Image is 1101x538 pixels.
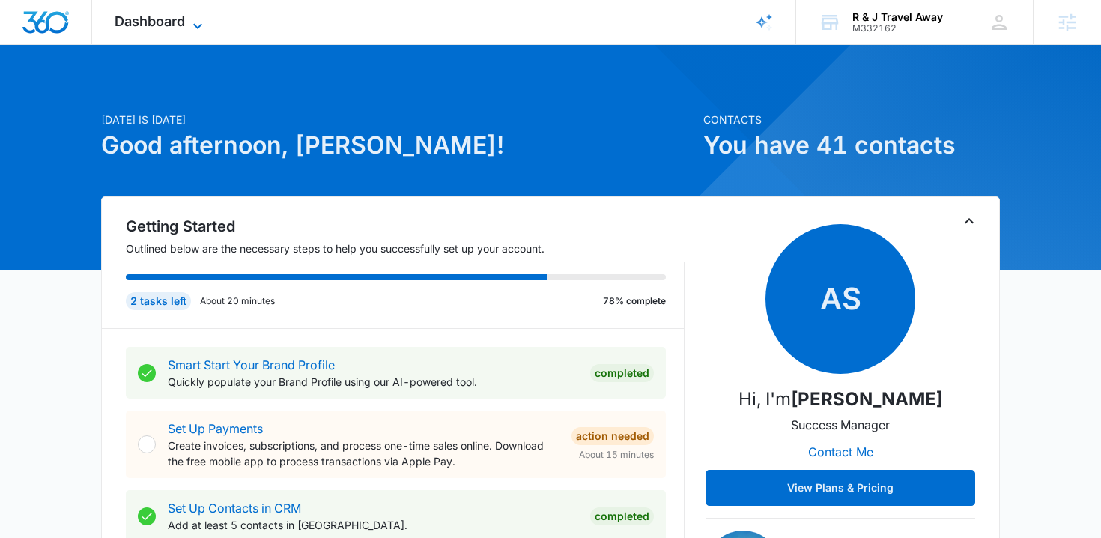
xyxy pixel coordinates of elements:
div: account id [852,23,943,34]
span: About 15 minutes [579,448,654,462]
h2: Getting Started [126,215,685,238]
p: Outlined below are the necessary steps to help you successfully set up your account. [126,241,685,256]
p: Success Manager [791,416,890,434]
div: Completed [590,507,654,525]
div: v 4.0.25 [42,24,73,36]
span: AS [765,224,915,374]
a: Set Up Payments [168,421,263,436]
p: About 20 minutes [200,294,275,308]
img: logo_orange.svg [24,24,36,36]
div: Action Needed [571,427,654,445]
h1: You have 41 contacts [703,127,1000,163]
strong: [PERSON_NAME] [791,388,943,410]
p: Create invoices, subscriptions, and process one-time sales online. Download the free mobile app t... [168,438,559,469]
img: tab_keywords_by_traffic_grey.svg [149,87,161,99]
button: Contact Me [793,434,888,470]
p: Quickly populate your Brand Profile using our AI-powered tool. [168,374,578,390]
button: Toggle Collapse [960,212,978,230]
p: Contacts [703,112,1000,127]
p: 78% complete [603,294,666,308]
div: account name [852,11,943,23]
span: Dashboard [115,13,185,29]
a: Smart Start Your Brand Profile [168,357,335,372]
div: Keywords by Traffic [166,88,252,98]
div: Domain Overview [57,88,134,98]
div: Completed [590,364,654,382]
p: Add at least 5 contacts in [GEOGRAPHIC_DATA]. [168,517,578,533]
div: 2 tasks left [126,292,191,310]
p: [DATE] is [DATE] [101,112,694,127]
p: Hi, I'm [738,386,943,413]
img: tab_domain_overview_orange.svg [40,87,52,99]
button: View Plans & Pricing [706,470,975,506]
img: website_grey.svg [24,39,36,51]
h1: Good afternoon, [PERSON_NAME]! [101,127,694,163]
a: Set Up Contacts in CRM [168,501,301,516]
div: Domain: [DOMAIN_NAME] [39,39,165,51]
